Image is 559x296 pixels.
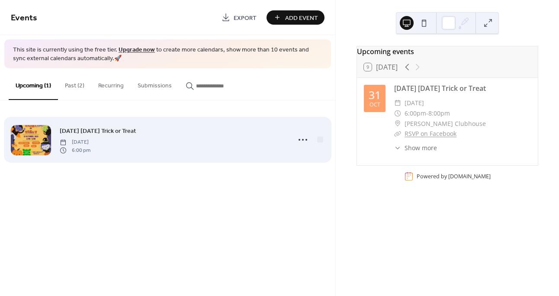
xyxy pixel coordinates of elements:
button: Submissions [131,68,179,99]
span: [DATE] [DATE] Trick or Treat [60,127,136,136]
span: [DATE] [60,138,90,146]
span: [DATE] [405,98,424,108]
span: 6:00pm [405,108,426,119]
button: Upcoming (1) [9,68,58,100]
div: 31 [369,90,381,100]
a: [DATE] [DATE] Trick or Treat [60,126,136,136]
div: ​ [394,119,401,129]
span: [PERSON_NAME] Clubhouse [405,119,486,129]
div: ​ [394,129,401,139]
div: Powered by [417,173,491,180]
a: [DOMAIN_NAME] [448,173,491,180]
span: This site is currently using the free tier. to create more calendars, show more than 10 events an... [13,46,322,63]
div: Oct [369,102,380,108]
div: ​ [394,108,401,119]
button: Recurring [91,68,131,99]
span: 8:00pm [428,108,450,119]
a: [DATE] [DATE] Trick or Treat [394,84,486,93]
a: Upgrade now [119,44,155,56]
a: RSVP on Facebook [405,129,456,138]
span: Events [11,10,37,26]
span: Show more [405,143,437,152]
div: ​ [394,143,401,152]
a: Export [215,10,263,25]
span: Add Event [285,13,318,23]
div: ​ [394,98,401,108]
span: Export [234,13,257,23]
button: Add Event [267,10,324,25]
span: - [426,108,428,119]
div: Upcoming events [357,46,538,57]
span: 6:00 pm [60,146,90,154]
button: ​Show more [394,143,437,152]
button: Past (2) [58,68,91,99]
